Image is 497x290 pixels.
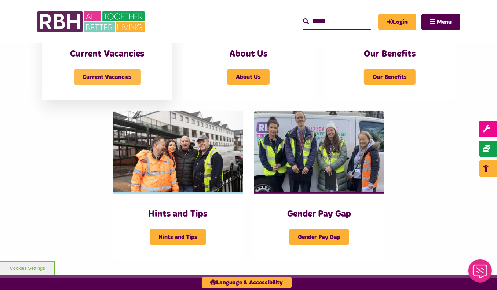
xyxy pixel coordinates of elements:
span: Our Benefits [364,69,416,85]
img: 391760240 1590016381793435 2179504426197536539 N [254,111,384,192]
h3: About Us [198,48,299,60]
span: Current Vacancies [74,69,141,85]
img: RBH [37,7,147,36]
a: MyRBH [378,14,416,30]
h3: Gender Pay Gap [269,209,370,220]
span: Hints and Tips [150,229,206,245]
span: About Us [227,69,270,85]
button: Language & Accessibility [202,277,292,288]
span: Gender Pay Gap [289,229,349,245]
input: Search [303,14,371,29]
span: Menu [437,19,452,25]
button: Navigation [421,14,460,30]
h3: Hints and Tips [128,209,229,220]
h3: Current Vacancies [57,48,158,60]
iframe: Netcall Web Assistant for live chat [464,257,497,290]
img: SAZMEDIA RBH 21FEB24 46 [113,111,243,192]
a: Gender Pay Gap Gender Pay Gap [254,111,384,260]
h3: Our Benefits [339,48,440,60]
a: Hints and Tips Hints and Tips [113,111,243,260]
